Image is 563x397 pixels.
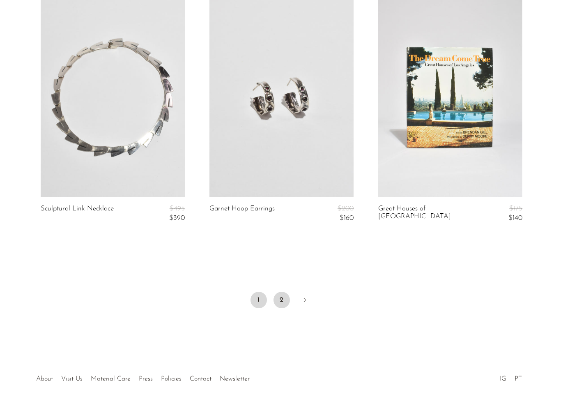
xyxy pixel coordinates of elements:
[378,205,474,222] a: Great Houses of [GEOGRAPHIC_DATA]
[496,369,526,385] ul: Social Medias
[273,292,290,308] a: 2
[36,376,53,382] a: About
[41,205,114,222] a: Sculptural Link Necklace
[296,292,313,310] a: Next
[209,205,275,222] a: Garnet Hoop Earrings
[500,376,506,382] a: IG
[515,376,522,382] a: PT
[61,376,83,382] a: Visit Us
[91,376,131,382] a: Material Care
[250,292,267,308] span: 1
[170,205,185,212] span: $495
[508,215,522,222] span: $140
[190,376,211,382] a: Contact
[139,376,153,382] a: Press
[169,215,185,222] span: $390
[509,205,522,212] span: $175
[161,376,182,382] a: Policies
[338,205,354,212] span: $200
[32,369,254,385] ul: Quick links
[340,215,354,222] span: $160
